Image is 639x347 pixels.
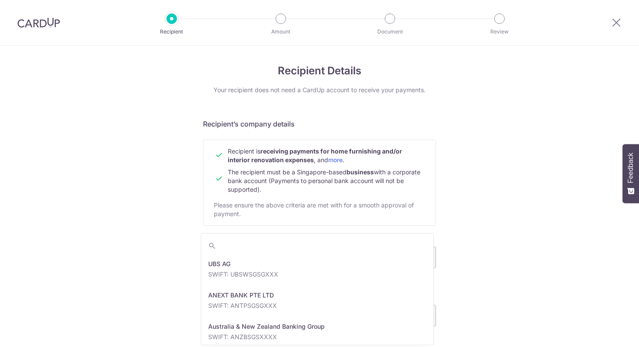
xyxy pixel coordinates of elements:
[17,17,60,28] img: CardUp
[228,147,402,163] span: Recipient is , and .
[208,333,426,341] p: SWIFT: ANZBSGSXXXX
[467,27,532,36] p: Review
[203,119,436,129] h5: Recipient’s company details
[203,86,436,94] div: Your recipient does not need a CardUp account to receive your payments.
[622,144,639,203] button: Feedback - Show survey
[208,322,426,331] p: Australia & New Zealand Banking Group
[583,321,630,343] iframe: Opens a widget where you can find more information
[328,156,343,163] a: more
[140,27,204,36] p: Recipient
[228,147,402,163] b: receiving payments for home furnishing and/or interior renovation expenses
[228,168,420,193] span: The recipient must be a Singapore-based with a corporate bank account (Payments to personal bank ...
[203,63,436,79] h4: Recipient Details
[214,201,414,217] span: Please ensure the above criteria are met with for a smooth approval of payment.
[627,153,635,183] span: Feedback
[208,270,426,279] p: SWIFT: UBSWSGSGXXX
[208,291,426,300] p: ANEXT BANK PTE LTD
[249,27,313,36] p: Amount
[208,260,426,268] p: UBS AG
[346,168,374,176] b: business
[208,301,426,310] p: SWIFT: ANTPSGSGXXX
[358,27,422,36] p: Document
